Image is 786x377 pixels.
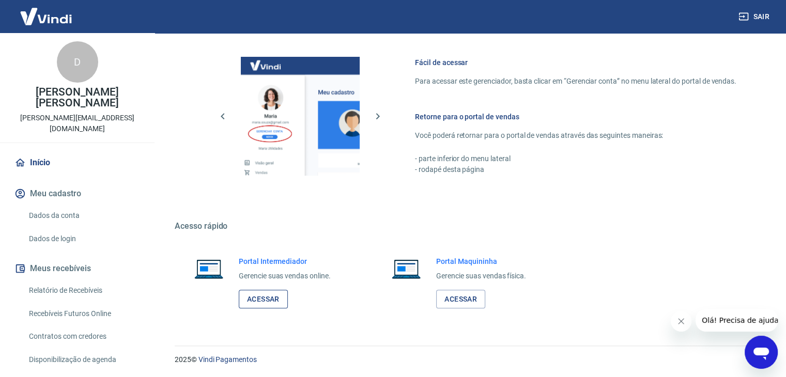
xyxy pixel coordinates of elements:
[239,256,331,266] h6: Portal Intermediador
[671,311,691,332] iframe: Fechar mensagem
[25,280,142,301] a: Relatório de Recebíveis
[25,205,142,226] a: Dados da conta
[736,7,774,26] button: Sair
[415,57,736,68] h6: Fácil de acessar
[384,256,428,281] img: Imagem de um notebook aberto
[436,290,485,309] a: Acessar
[415,153,736,164] p: - parte inferior do menu lateral
[415,130,736,141] p: Você poderá retornar para o portal de vendas através das seguintes maneiras:
[25,303,142,324] a: Recebíveis Futuros Online
[57,41,98,83] div: D
[25,349,142,370] a: Disponibilização de agenda
[12,257,142,280] button: Meus recebíveis
[241,57,360,176] img: Imagem da dashboard mostrando o botão de gerenciar conta na sidebar no lado esquerdo
[239,290,288,309] a: Acessar
[239,271,331,281] p: Gerencie suas vendas online.
[415,112,736,122] h6: Retorne para o portal de vendas
[415,76,736,87] p: Para acessar este gerenciador, basta clicar em “Gerenciar conta” no menu lateral do portal de ven...
[8,87,146,108] p: [PERSON_NAME] [PERSON_NAME]
[175,221,761,231] h5: Acesso rápido
[12,182,142,205] button: Meu cadastro
[25,326,142,347] a: Contratos com credores
[175,354,761,365] p: 2025 ©
[198,355,257,364] a: Vindi Pagamentos
[12,151,142,174] a: Início
[12,1,80,32] img: Vindi
[8,113,146,134] p: [PERSON_NAME][EMAIL_ADDRESS][DOMAIN_NAME]
[436,256,526,266] h6: Portal Maquininha
[25,228,142,249] a: Dados de login
[187,256,230,281] img: Imagem de um notebook aberto
[696,309,778,332] iframe: Mensagem da empresa
[415,164,736,175] p: - rodapé desta página
[745,336,778,369] iframe: Botão para abrir a janela de mensagens
[436,271,526,281] p: Gerencie suas vendas física.
[6,7,87,15] span: Olá! Precisa de ajuda?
